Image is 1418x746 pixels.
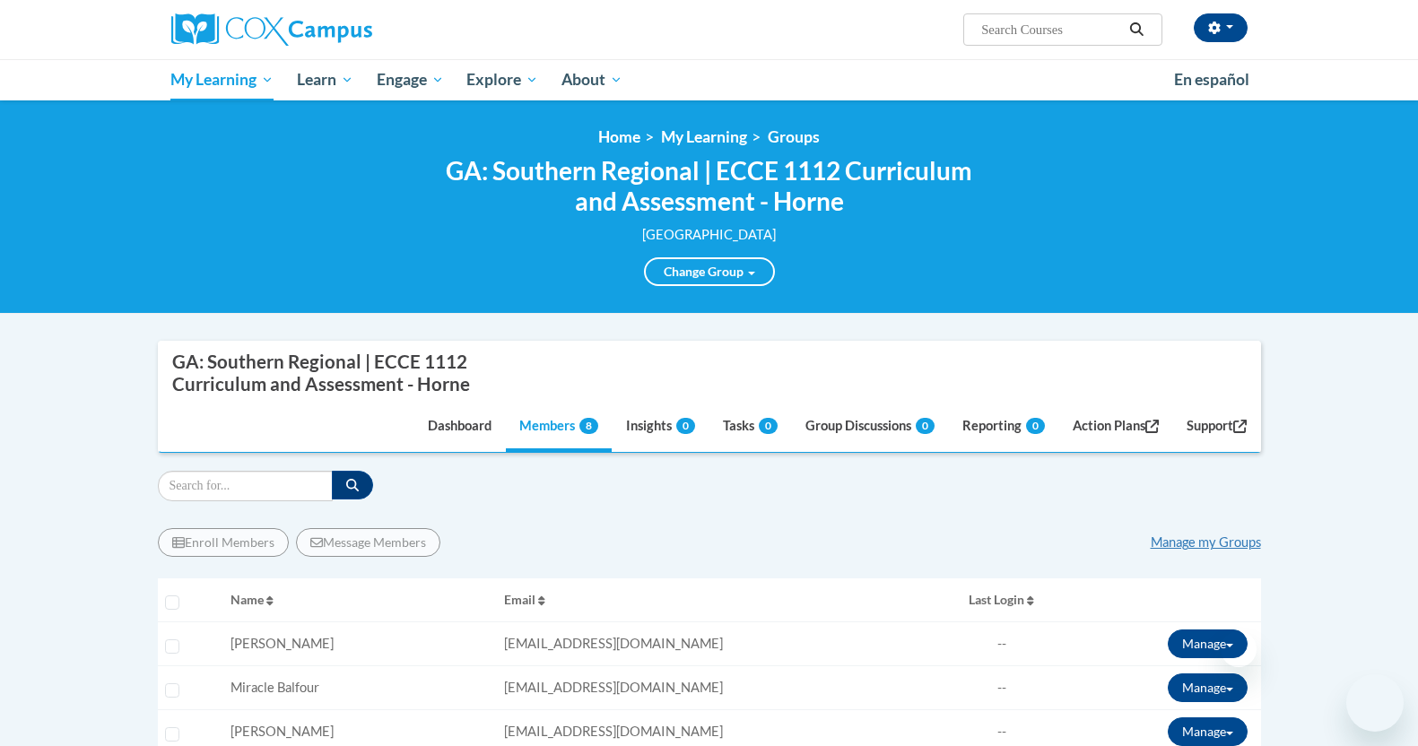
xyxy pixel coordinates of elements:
[1059,403,1172,452] a: Action Plans
[144,59,1274,100] div: Main menu
[997,724,1006,739] span: --
[792,403,948,452] a: Group Discussions0
[613,403,709,452] a: Insights0
[504,586,921,614] button: Email
[1123,19,1150,40] button: Search
[1026,418,1045,434] span: 0
[231,586,490,614] button: Name
[158,471,333,501] input: Search
[231,592,264,607] span: Name
[365,59,456,100] a: Engage
[160,59,286,100] a: My Learning
[1168,629,1248,658] button: Manage
[504,636,723,651] span: [EMAIL_ADDRESS][DOMAIN_NAME]
[231,680,319,695] span: Miracle Balfour
[709,403,791,452] a: Tasks0
[1173,403,1260,452] a: Support
[644,257,775,286] a: Change Group
[165,639,179,654] input: Select learner
[1162,61,1261,99] a: En español
[440,156,979,216] h2: GA: Southern Regional | ECCE 1112 Curriculum and Assessment - Horne
[1151,534,1261,550] a: Manage my Groups
[440,225,979,245] div: [GEOGRAPHIC_DATA]
[969,592,1024,607] span: Last Login
[231,724,334,739] span: [PERSON_NAME]
[768,127,820,146] a: Groups
[949,403,1058,452] a: Reporting0
[285,59,365,100] a: Learn
[158,528,289,557] button: Enroll Members
[504,680,723,695] span: [EMAIL_ADDRESS][DOMAIN_NAME]
[661,127,747,146] a: My Learning
[170,69,274,91] span: My Learning
[676,418,695,434] span: 0
[332,471,373,499] button: Search
[1174,70,1249,89] span: En español
[504,592,535,607] span: Email
[935,586,1068,614] button: Last Login
[171,13,372,46] img: Cox Campus
[1221,631,1257,667] iframe: Close message
[455,59,550,100] a: Explore
[759,418,778,434] span: 0
[172,351,531,395] div: GA: Southern Regional | ECCE 1112 Curriculum and Assessment - Horne
[297,69,353,91] span: Learn
[997,636,1006,651] span: --
[414,403,505,452] a: Dashboard
[579,418,598,434] span: 8
[296,528,440,557] button: Message Members
[504,724,723,739] span: [EMAIL_ADDRESS][DOMAIN_NAME]
[997,680,1006,695] span: --
[979,19,1123,40] input: Search Courses
[561,69,622,91] span: About
[231,636,334,651] span: [PERSON_NAME]
[165,727,179,742] input: Select learner
[506,403,612,452] a: Members8
[165,595,179,610] input: Select all users
[916,418,935,434] span: 0
[1168,717,1248,746] button: Manage
[1168,673,1248,702] button: Manage
[377,69,444,91] span: Engage
[598,127,640,146] a: Home
[1346,674,1404,732] iframe: Button to launch messaging window
[165,683,179,698] input: Select learner
[1194,13,1248,42] button: Account Settings
[550,59,634,100] a: About
[466,69,538,91] span: Explore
